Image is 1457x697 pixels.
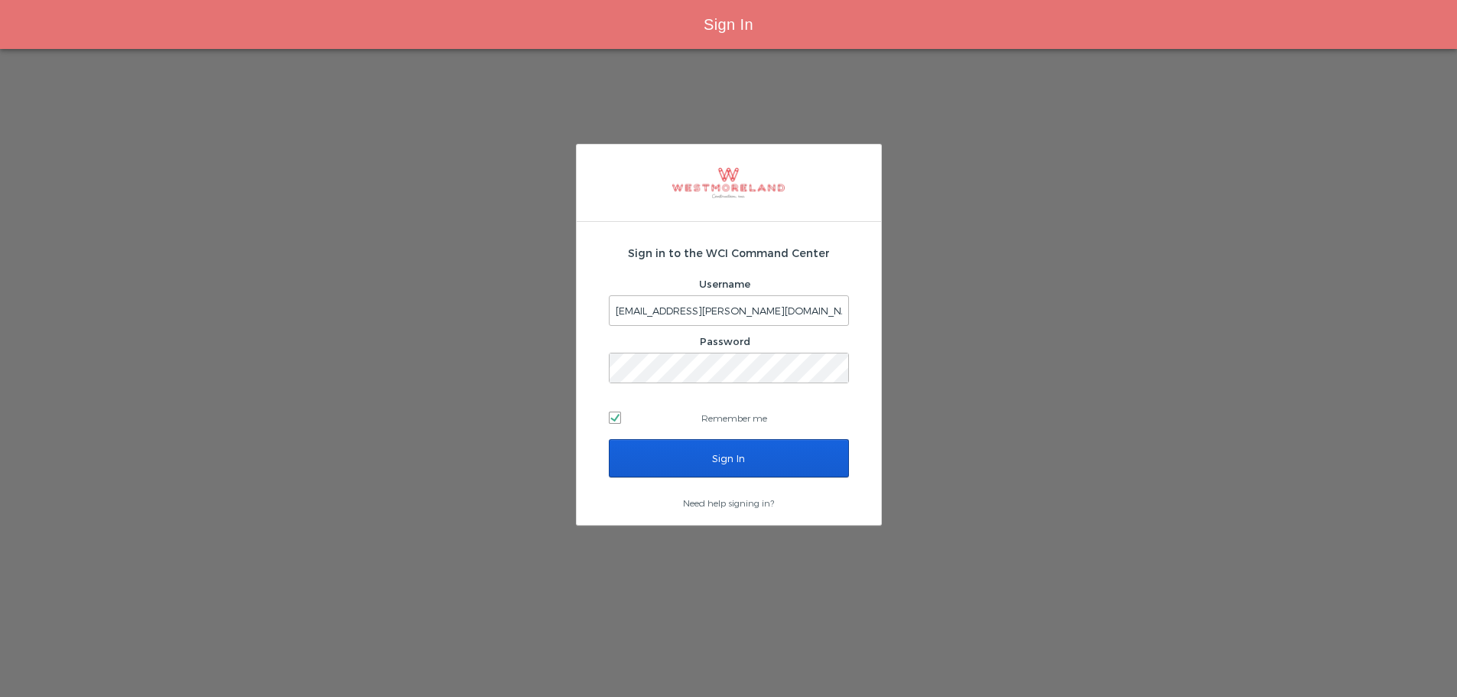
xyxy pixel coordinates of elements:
label: Remember me [609,406,849,429]
label: Password [700,335,750,347]
h2: Sign in to the WCI Command Center [609,245,849,261]
label: Username [699,278,750,290]
a: Need help signing in? [683,497,774,508]
span: Sign In [704,16,753,33]
input: Sign In [609,439,849,477]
